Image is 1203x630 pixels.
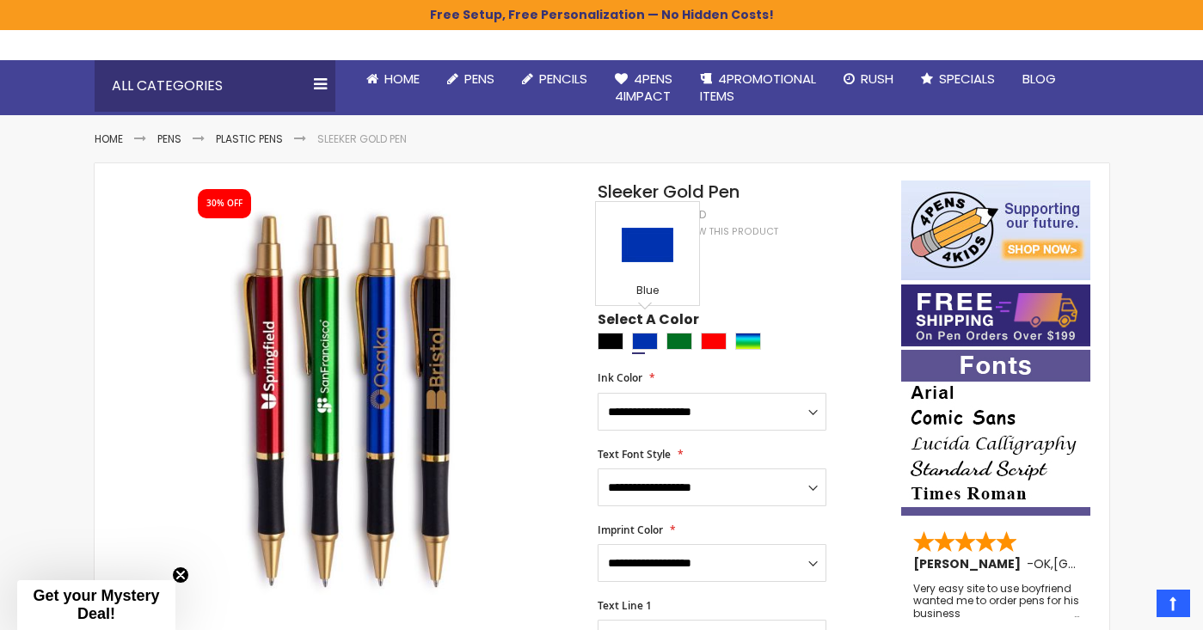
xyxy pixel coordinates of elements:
[216,132,283,146] a: Plastic Pens
[128,179,574,625] img: Sleeker Gold Pen
[913,583,1080,620] div: Very easy site to use boyfriend wanted me to order pens for his business
[1061,584,1203,630] iframe: Google Customer Reviews
[901,284,1090,346] img: Free shipping on orders over $199
[464,70,494,88] span: Pens
[1034,555,1051,572] span: OK
[508,60,601,98] a: Pencils
[172,566,189,584] button: Close teaser
[601,60,686,116] a: 4Pens4impact
[598,333,623,350] div: Black
[384,70,420,88] span: Home
[666,333,692,350] div: Green
[615,70,672,105] span: 4Pens 4impact
[206,198,242,210] div: 30% OFF
[1022,70,1056,88] span: Blog
[830,60,907,98] a: Rush
[598,310,699,333] span: Select A Color
[700,70,816,105] span: 4PROMOTIONAL ITEMS
[735,333,761,350] div: Assorted
[317,132,407,146] li: Sleeker Gold Pen
[701,333,727,350] div: Red
[433,60,508,98] a: Pens
[861,70,893,88] span: Rush
[632,333,658,350] div: Blue
[598,523,663,537] span: Imprint Color
[157,132,181,146] a: Pens
[95,60,335,112] div: All Categories
[598,447,671,462] span: Text Font Style
[1053,555,1180,572] span: [GEOGRAPHIC_DATA]
[17,580,175,630] div: Get your Mystery Deal!Close teaser
[907,60,1009,98] a: Specials
[939,70,995,88] span: Specials
[598,180,740,204] span: Sleeker Gold Pen
[598,370,642,385] span: Ink Color
[95,132,123,146] a: Home
[913,555,1027,572] span: [PERSON_NAME]
[901,180,1090,280] img: 4pens 4 kids
[600,284,695,301] div: Blue
[539,70,587,88] span: Pencils
[598,598,652,613] span: Text Line 1
[901,350,1090,516] img: font-personalization-examples
[353,60,433,98] a: Home
[1027,555,1180,572] span: - ,
[1009,60,1070,98] a: Blog
[686,60,830,116] a: 4PROMOTIONALITEMS
[33,587,159,622] span: Get your Mystery Deal!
